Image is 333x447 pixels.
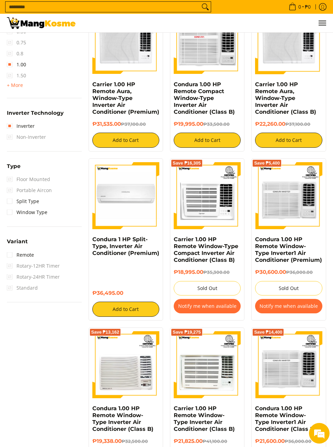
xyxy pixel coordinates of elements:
[255,162,322,229] img: Condura 1.00 HP Remote Window-Type Inverter1 Air Conditioner (Premium)
[7,249,34,260] a: Remote
[174,438,241,445] h6: ₱21,825.00
[255,331,322,398] img: Condura 1.00 HP Remote Window-Type Inverter1 Air Conditioner (Class B)
[92,290,159,296] h6: ₱36,495.00
[318,14,326,32] button: Menu
[92,81,159,115] a: Carrier 1.00 HP Remote Aura, Window-Type Inverter Air Conditioner (Premium)
[7,271,60,282] span: Rotary-24HR Timer
[121,122,146,127] del: ₱37,100.00
[82,14,326,32] ul: Customer Navigation
[113,3,129,20] div: Minimize live chat window
[255,405,316,432] a: Condura 1.00 HP Remote Window-Type Inverter1 Air Conditioner (Class B)
[255,269,322,276] h6: ₱30,600.00
[82,14,326,32] nav: Main Menu
[92,133,159,148] button: Add to Cart
[255,7,322,74] img: Carrier 1.00 HP Remote Aura, Window-Type Inverter Air Conditioner (Class B)
[203,270,230,275] del: ₱35,300.00
[254,330,282,334] span: Save ₱14,400
[7,196,39,207] a: Split Type
[174,405,235,432] a: Carrier 1.00 HP Remote Window-Type Inverter Air Conditioner (Class B)
[92,7,159,74] img: Carrier 1.00 HP Remote Aura, Window-Type Inverter Air Conditioner (Premium)
[174,331,241,398] img: Carrier 1.00 HP Remote Window-Type Inverter Air Conditioner (Class B)
[203,122,230,127] del: ₱33,500.00
[91,330,119,334] span: Save ₱13,162
[255,121,322,127] h6: ₱22,260.00
[7,239,28,249] summary: Open
[92,438,159,445] h6: ₱19,338.00
[7,185,52,196] span: Portable Aircon
[7,82,23,88] span: + More
[7,164,21,174] summary: Open
[7,174,50,185] span: Floor Mounted
[174,121,241,127] h6: ₱19,995.00
[174,162,241,229] img: Carrier 1.00 HP Remote Window-Type Compact Inverter Air Conditioner (Class B)
[7,282,38,293] span: Standard
[255,133,322,148] button: Add to Cart
[122,439,148,444] del: ₱32,500.00
[254,161,280,165] span: Save ₱5,400
[92,302,159,317] button: Add to Cart
[7,132,46,143] span: Non-Inverter
[7,239,28,244] span: Variant
[304,4,312,9] span: ₱0
[36,38,115,47] div: Chat with us now
[92,121,159,127] h6: ₱31,535.00
[7,260,60,271] span: Rotary-12HR Timer
[255,281,322,295] button: Sold Out
[174,269,241,276] h6: ₱18,995.00
[7,59,26,70] a: 1.00
[174,236,238,263] a: Carrier 1.00 HP Remote Window-Type Compact Inverter Air Conditioner (Class B)
[92,331,159,398] img: Condura 1.00 HP Remote Window-Type Inverter Air Conditioner (Class B)
[7,17,76,29] img: Bodega Sale Aircon l Mang Kosme: Home Appliances Warehouse Sale
[3,188,131,212] textarea: Type your message and hit 'Enter'
[7,81,23,89] summary: Open
[173,161,201,165] span: Save ₱16,305
[285,439,311,444] del: ₱36,000.00
[285,122,310,127] del: ₱37,100.00
[7,207,47,218] a: Window Type
[7,121,35,132] a: Inverter
[7,110,64,115] span: Inverter Technology
[203,439,227,444] del: ₱41,100.00
[297,4,302,9] span: 0
[255,299,322,313] button: Notify me when available
[174,281,241,295] button: Sold Out
[173,330,201,334] span: Save ₱19,275
[92,162,159,229] img: Condura 1 HP Split-Type, Inverter Air Conditioner (Premium)
[174,7,241,74] img: Condura 1.00 HP Remote Compact Window-Type Inverter Air Conditioner (Class B)
[174,81,235,115] a: Condura 1.00 HP Remote Compact Window-Type Inverter Air Conditioner (Class B)
[7,164,21,169] span: Type
[40,87,95,156] span: We're online!
[7,37,26,48] span: 0.75
[92,236,159,256] a: Condura 1 HP Split-Type, Inverter Air Conditioner (Premium)
[7,70,26,81] span: 1.50
[286,270,313,275] del: ₱36,000.00
[255,236,322,263] a: Condura 1.00 HP Remote Window-Type Inverter1 Air Conditioner (Premium)
[287,3,313,11] span: •
[174,133,241,148] button: Add to Cart
[255,81,316,115] a: Carrier 1.00 HP Remote Aura, Window-Type Inverter Air Conditioner (Class B)
[174,299,241,313] button: Notify me when available
[255,438,322,445] h6: ₱21,600.00
[7,110,64,121] summary: Open
[92,405,153,432] a: Condura 1.00 HP Remote Window-Type Inverter Air Conditioner (Class B)
[7,48,23,59] span: 0.8
[200,2,211,12] button: Search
